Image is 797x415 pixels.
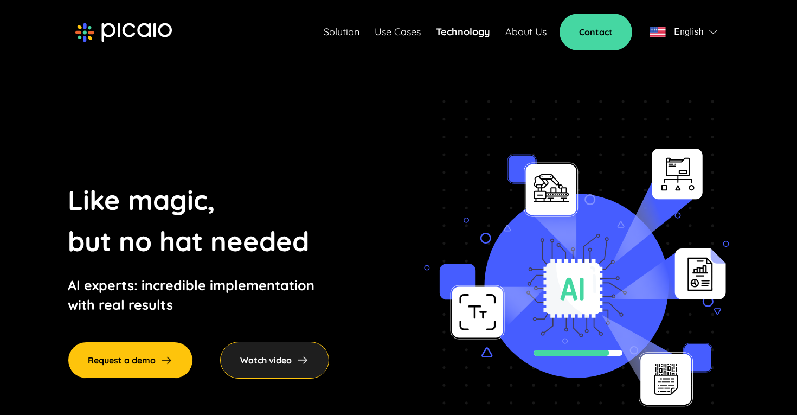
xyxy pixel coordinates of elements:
[709,30,717,34] img: flag
[68,276,329,315] p: AI experts: incredible implementation with real results
[560,14,632,50] a: Contact
[505,24,547,40] a: About Us
[324,24,359,40] a: Solution
[296,354,309,367] img: arrow-right
[645,21,722,43] button: flagEnglishflag
[436,24,490,40] a: Technology
[375,24,421,40] a: Use Cases
[68,342,193,379] a: Request a demo
[650,27,666,37] img: flag
[75,23,172,42] img: picaio-logo
[674,24,704,40] span: English
[220,342,329,379] div: Watch video
[68,180,329,262] p: Like magic, but no hat needed
[160,354,173,367] img: arrow-right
